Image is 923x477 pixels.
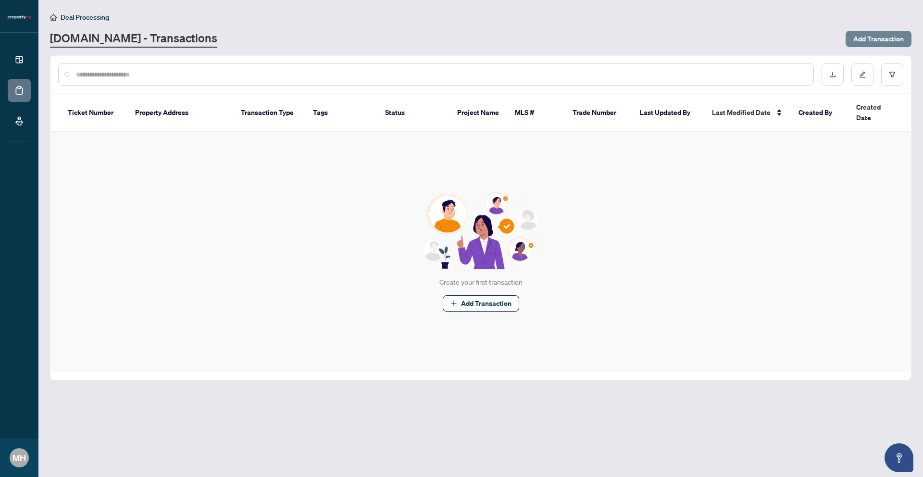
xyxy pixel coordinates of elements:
span: Created Date [856,102,897,123]
th: Created Date [848,94,916,132]
span: Add Transaction [853,31,904,47]
span: Add Transaction [461,296,511,311]
th: Created By [791,94,848,132]
button: filter [881,63,903,86]
span: edit [859,71,866,78]
th: Trade Number [565,94,632,132]
span: download [829,71,836,78]
th: MLS # [507,94,565,132]
span: Last Modified Date [712,107,771,118]
th: Transaction Type [233,94,305,132]
button: Add Transaction [443,295,519,312]
th: Status [377,94,449,132]
img: Null State Icon [419,192,543,269]
button: edit [851,63,873,86]
span: filter [889,71,896,78]
th: Ticket Number [60,94,127,132]
span: plus [450,300,457,307]
th: Project Name [449,94,507,132]
th: Property Address [127,94,233,132]
th: Tags [305,94,377,132]
button: download [822,63,844,86]
span: home [50,14,57,21]
span: MH [12,451,26,464]
th: Last Updated By [632,94,704,132]
button: Open asap [885,443,913,472]
div: Create your first transaction [439,277,523,288]
button: Add Transaction [846,31,911,47]
a: [DOMAIN_NAME] - Transactions [50,30,217,48]
img: logo [8,14,31,20]
span: Deal Processing [61,13,109,22]
th: Last Modified Date [704,94,791,132]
